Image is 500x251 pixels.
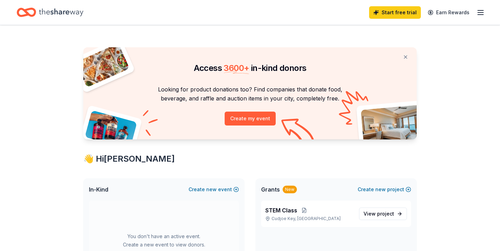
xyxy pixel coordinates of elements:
span: project [377,211,394,217]
button: Createnewproject [358,185,411,194]
div: 👋 Hi [PERSON_NAME] [83,153,417,164]
p: Cudjoe Key, [GEOGRAPHIC_DATA] [265,216,353,221]
a: Start free trial [369,6,421,19]
a: Home [17,4,83,21]
div: New [283,186,297,193]
span: Grants [261,185,280,194]
span: new [375,185,386,194]
a: View project [359,208,407,220]
span: STEM Class [265,206,297,214]
span: Access in-kind donors [194,63,307,73]
span: new [206,185,217,194]
button: Createnewevent [189,185,239,194]
button: Create my event [225,112,276,125]
span: In-Kind [89,185,108,194]
span: 3600 + [224,63,249,73]
img: Pizza [76,43,130,88]
span: View [364,210,394,218]
p: Looking for product donations too? Find companies that donate food, beverage, and raffle and auct... [92,85,408,103]
a: Earn Rewards [424,6,474,19]
img: Curvy arrow [281,119,316,145]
